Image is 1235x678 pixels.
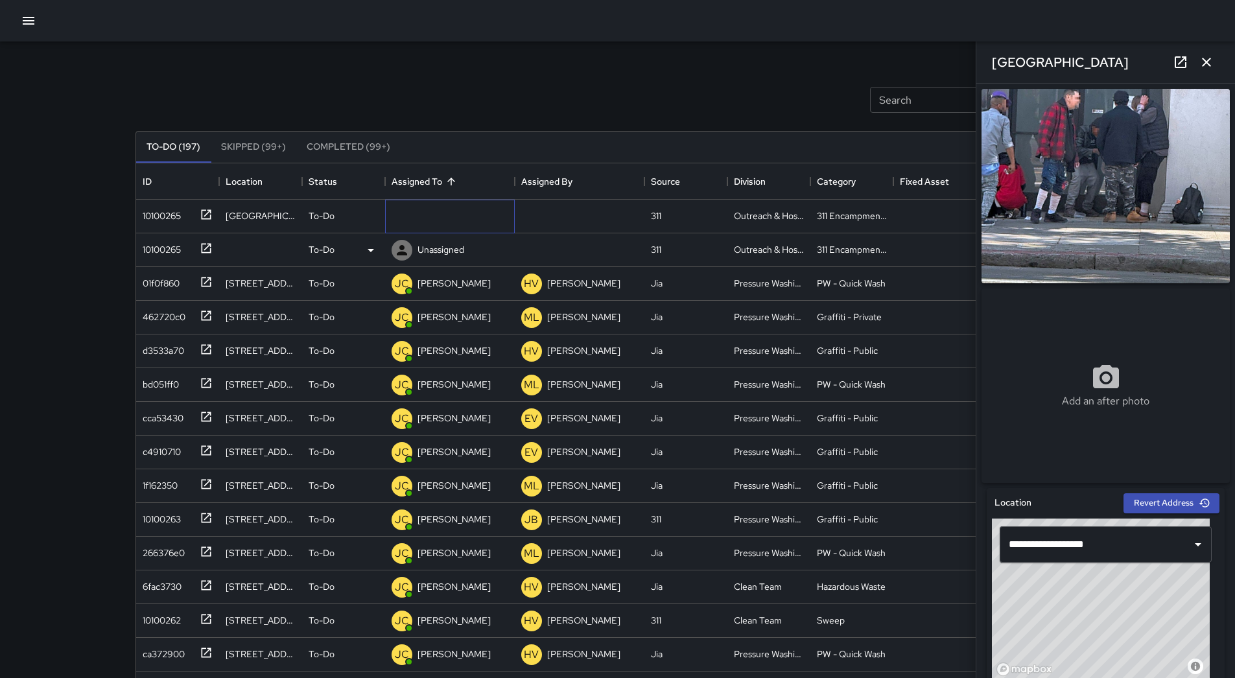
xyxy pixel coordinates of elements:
[395,310,409,325] p: JC
[309,163,337,200] div: Status
[226,344,296,357] div: 43 11th Street
[727,163,810,200] div: Division
[524,344,539,359] p: HV
[547,546,620,559] p: [PERSON_NAME]
[734,378,804,391] div: Pressure Washing
[137,642,185,660] div: ca372900
[309,412,335,425] p: To-Do
[524,613,539,629] p: HV
[734,310,804,323] div: Pressure Washing
[137,541,185,559] div: 266376e0
[226,277,296,290] div: 1218 Market Street
[651,546,663,559] div: Jia
[734,277,804,290] div: Pressure Washing
[524,512,538,528] p: JB
[651,277,663,290] div: Jia
[137,406,183,425] div: cca53430
[524,478,539,494] p: ML
[651,513,661,526] div: 311
[524,276,539,292] p: HV
[226,513,296,526] div: 1051 Market Street
[385,163,515,200] div: Assigned To
[734,648,804,660] div: Pressure Washing
[309,546,335,559] p: To-Do
[226,479,296,492] div: 44 Laskie Street
[418,445,491,458] p: [PERSON_NAME]
[226,209,296,222] div: 1171 Mission Street
[226,412,296,425] div: 440 Jessie Street
[309,614,335,627] p: To-Do
[418,580,491,593] p: [PERSON_NAME]
[734,479,804,492] div: Pressure Washing
[137,238,181,256] div: 10100265
[547,513,620,526] p: [PERSON_NAME]
[734,163,766,200] div: Division
[524,445,538,460] p: EV
[524,310,539,325] p: ML
[302,163,385,200] div: Status
[418,546,491,559] p: [PERSON_NAME]
[395,344,409,359] p: JC
[226,445,296,458] div: 440 Jessie Street
[136,132,211,163] button: To-Do (197)
[651,209,661,222] div: 311
[395,411,409,427] p: JC
[547,445,620,458] p: [PERSON_NAME]
[309,277,335,290] p: To-Do
[817,648,886,660] div: PW - Quick Wash
[651,614,661,627] div: 311
[395,579,409,595] p: JC
[226,163,263,200] div: Location
[309,344,335,357] p: To-Do
[547,614,620,627] p: [PERSON_NAME]
[547,378,620,391] p: [PERSON_NAME]
[418,310,491,323] p: [PERSON_NAME]
[547,580,620,593] p: [PERSON_NAME]
[296,132,401,163] button: Completed (99+)
[734,445,804,458] div: Pressure Washing
[395,276,409,292] p: JC
[651,378,663,391] div: Jia
[817,378,886,391] div: PW - Quick Wash
[309,209,335,222] p: To-Do
[817,614,845,627] div: Sweep
[309,243,335,256] p: To-Do
[137,575,182,593] div: 6fac3730
[418,648,491,660] p: [PERSON_NAME]
[547,648,620,660] p: [PERSON_NAME]
[547,479,620,492] p: [PERSON_NAME]
[547,277,620,290] p: [PERSON_NAME]
[137,339,184,357] div: d3533a70
[651,412,663,425] div: Jia
[418,513,491,526] p: [PERSON_NAME]
[137,474,178,492] div: 1f162350
[734,513,804,526] div: Pressure Washing
[734,580,782,593] div: Clean Team
[644,163,727,200] div: Source
[817,412,878,425] div: Graffiti - Public
[651,243,661,256] div: 311
[810,163,893,200] div: Category
[524,411,538,427] p: EV
[395,613,409,629] p: JC
[893,163,976,200] div: Fixed Asset
[137,440,181,458] div: c4910710
[817,243,887,256] div: 311 Encampments
[418,614,491,627] p: [PERSON_NAME]
[442,172,460,191] button: Sort
[211,132,296,163] button: Skipped (99+)
[137,305,185,323] div: 462720c0
[137,373,179,391] div: bd051ff0
[418,344,491,357] p: [PERSON_NAME]
[817,580,886,593] div: Hazardous Waste
[395,512,409,528] p: JC
[395,377,409,393] p: JC
[547,310,620,323] p: [PERSON_NAME]
[521,163,572,200] div: Assigned By
[817,310,882,323] div: Graffiti - Private
[309,513,335,526] p: To-Do
[651,163,680,200] div: Source
[309,378,335,391] p: To-Do
[734,209,804,222] div: Outreach & Hospitality
[734,344,804,357] div: Pressure Washing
